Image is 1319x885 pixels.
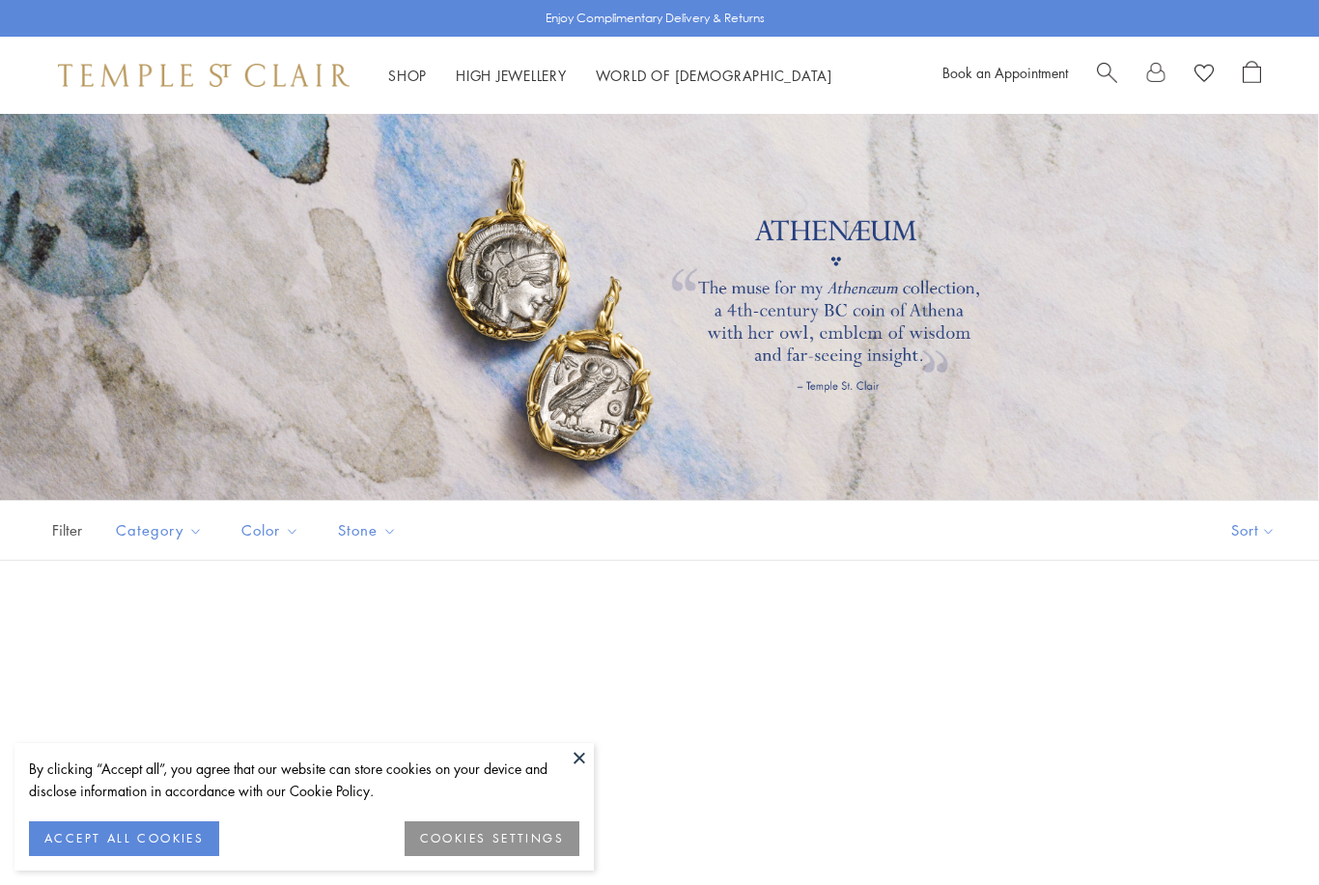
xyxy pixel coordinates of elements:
[388,66,427,85] a: ShopShop
[328,518,411,542] span: Stone
[1194,61,1214,90] a: View Wishlist
[58,64,350,87] img: Temple St. Clair
[388,64,832,88] nav: Main navigation
[456,66,567,85] a: High JewelleryHigh Jewellery
[227,509,314,552] button: Color
[101,509,217,552] button: Category
[546,9,765,28] p: Enjoy Complimentary Delivery & Returns
[596,66,832,85] a: World of [DEMOGRAPHIC_DATA]World of [DEMOGRAPHIC_DATA]
[323,509,411,552] button: Stone
[29,821,219,856] button: ACCEPT ALL COOKIES
[942,63,1068,82] a: Book an Appointment
[232,518,314,542] span: Color
[1097,61,1117,90] a: Search
[1222,794,1300,866] iframe: Gorgias live chat messenger
[1188,501,1319,560] button: Show sort by
[29,758,579,802] div: By clicking “Accept all”, you agree that our website can store cookies on your device and disclos...
[1243,61,1261,90] a: Open Shopping Bag
[106,518,217,542] span: Category
[405,821,579,856] button: COOKIES SETTINGS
